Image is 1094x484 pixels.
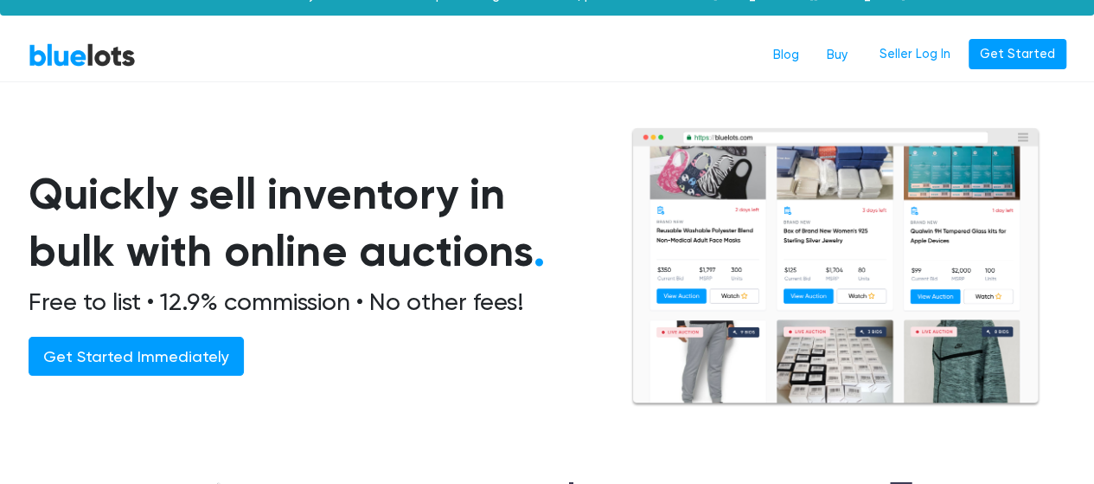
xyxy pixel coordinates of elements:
a: BlueLots [29,42,136,68]
a: Seller Log In [868,39,962,70]
a: Buy [813,39,861,72]
span: . [534,225,545,277]
img: browserlots-effe8949e13f0ae0d7b59c7c387d2f9fb811154c3999f57e71a08a1b8b46c466.png [630,127,1040,407]
h2: Free to list • 12.9% commission • No other fees! [29,287,589,317]
h1: Quickly sell inventory in bulk with online auctions [29,165,589,281]
a: Blog [759,39,813,72]
a: Get Started Immediately [29,337,244,376]
a: Get Started [969,39,1066,70]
